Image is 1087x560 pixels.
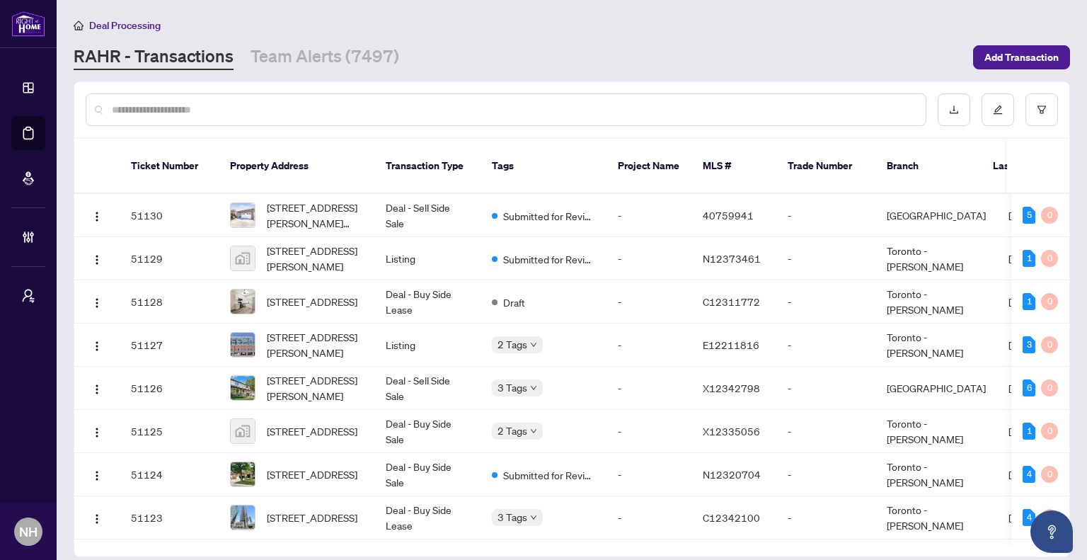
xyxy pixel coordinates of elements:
[1041,509,1058,526] div: 0
[374,280,481,324] td: Deal - Buy Side Lease
[1023,250,1035,267] div: 1
[231,505,255,530] img: thumbnail-img
[267,423,357,439] span: [STREET_ADDRESS]
[606,453,691,496] td: -
[91,427,103,438] img: Logo
[875,237,997,280] td: Toronto - [PERSON_NAME]
[120,280,219,324] td: 51128
[776,496,875,539] td: -
[498,379,527,396] span: 3 Tags
[74,21,84,30] span: home
[91,470,103,481] img: Logo
[1023,336,1035,353] div: 3
[374,139,481,194] th: Transaction Type
[1041,336,1058,353] div: 0
[1030,510,1073,553] button: Open asap
[530,341,537,348] span: down
[86,377,108,399] button: Logo
[267,372,363,404] span: [STREET_ADDRESS][PERSON_NAME]
[267,467,357,482] span: [STREET_ADDRESS]
[91,384,103,395] img: Logo
[776,280,875,324] td: -
[875,324,997,367] td: Toronto - [PERSON_NAME]
[530,514,537,521] span: down
[703,511,760,524] span: C12342100
[993,105,1003,115] span: edit
[530,428,537,435] span: down
[606,496,691,539] td: -
[875,194,997,237] td: [GEOGRAPHIC_DATA]
[949,105,959,115] span: download
[776,410,875,453] td: -
[606,280,691,324] td: -
[86,463,108,486] button: Logo
[776,139,875,194] th: Trade Number
[86,247,108,270] button: Logo
[1041,207,1058,224] div: 0
[875,367,997,410] td: [GEOGRAPHIC_DATA]
[267,243,363,274] span: [STREET_ADDRESS][PERSON_NAME]
[1023,293,1035,310] div: 1
[481,139,606,194] th: Tags
[875,453,997,496] td: Toronto - [PERSON_NAME]
[776,367,875,410] td: -
[374,324,481,367] td: Listing
[503,208,595,224] span: Submitted for Review
[703,252,761,265] span: N12373461
[973,45,1070,69] button: Add Transaction
[776,453,875,496] td: -
[267,329,363,360] span: [STREET_ADDRESS][PERSON_NAME]
[120,367,219,410] td: 51126
[875,410,997,453] td: Toronto - [PERSON_NAME]
[120,194,219,237] td: 51130
[691,139,776,194] th: MLS #
[776,194,875,237] td: -
[120,324,219,367] td: 51127
[86,506,108,529] button: Logo
[703,338,759,351] span: E12211816
[231,462,255,486] img: thumbnail-img
[74,45,234,70] a: RAHR - Transactions
[374,453,481,496] td: Deal - Buy Side Sale
[86,420,108,442] button: Logo
[703,425,760,438] span: X12335056
[267,200,363,231] span: [STREET_ADDRESS][PERSON_NAME][PERSON_NAME]
[606,139,691,194] th: Project Name
[503,295,525,310] span: Draft
[503,251,595,267] span: Submitted for Review
[498,423,527,439] span: 2 Tags
[231,203,255,227] img: thumbnail-img
[231,419,255,443] img: thumbnail-img
[231,290,255,314] img: thumbnail-img
[703,382,760,394] span: X12342798
[120,410,219,453] td: 51125
[1037,105,1047,115] span: filter
[606,367,691,410] td: -
[19,522,38,542] span: NH
[86,290,108,313] button: Logo
[1023,423,1035,440] div: 1
[498,336,527,353] span: 2 Tags
[11,11,45,37] img: logo
[89,19,161,32] span: Deal Processing
[21,289,35,303] span: user-switch
[875,280,997,324] td: Toronto - [PERSON_NAME]
[982,93,1014,126] button: edit
[606,410,691,453] td: -
[91,297,103,309] img: Logo
[91,254,103,265] img: Logo
[703,209,754,222] span: 40759941
[120,453,219,496] td: 51124
[374,496,481,539] td: Deal - Buy Side Lease
[703,468,761,481] span: N12320704
[776,324,875,367] td: -
[1041,379,1058,396] div: 0
[374,367,481,410] td: Deal - Sell Side Sale
[120,237,219,280] td: 51129
[530,384,537,392] span: down
[374,194,481,237] td: Deal - Sell Side Sale
[120,496,219,539] td: 51123
[120,139,219,194] th: Ticket Number
[703,295,760,308] span: C12311772
[86,333,108,356] button: Logo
